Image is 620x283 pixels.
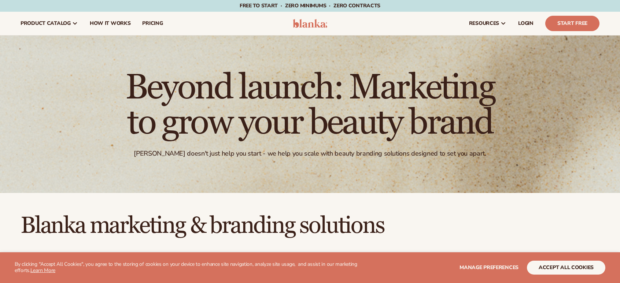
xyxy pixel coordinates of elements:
img: logo [293,19,328,28]
span: LOGIN [518,21,534,26]
a: LOGIN [512,12,539,35]
a: Start Free [545,16,599,31]
span: pricing [142,21,163,26]
span: Manage preferences [460,264,518,271]
button: Manage preferences [460,261,518,275]
a: How It Works [84,12,137,35]
h1: Beyond launch: Marketing to grow your beauty brand [108,70,512,141]
a: product catalog [15,12,84,35]
a: pricing [136,12,169,35]
button: accept all cookies [527,261,605,275]
p: By clicking "Accept All Cookies", you agree to the storing of cookies on your device to enhance s... [15,261,363,274]
span: How It Works [90,21,131,26]
span: resources [469,21,499,26]
div: [PERSON_NAME] doesn't just help you start - we help you scale with beauty branding solutions desi... [134,149,486,158]
a: resources [463,12,512,35]
span: product catalog [21,21,71,26]
a: Learn More [30,267,55,274]
span: Free to start · ZERO minimums · ZERO contracts [240,2,380,9]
